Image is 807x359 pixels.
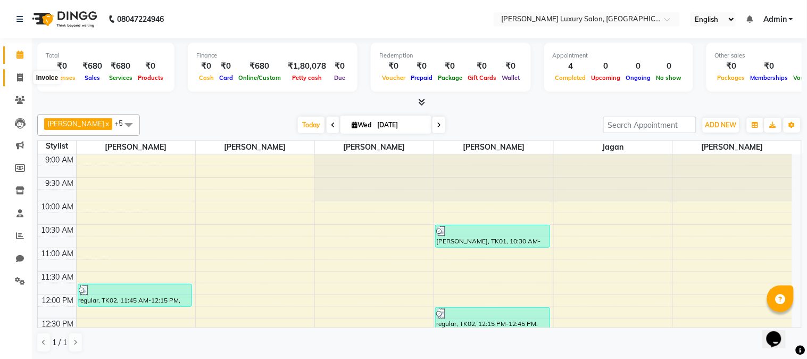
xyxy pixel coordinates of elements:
span: [PERSON_NAME] [673,141,792,154]
a: x [104,119,109,128]
span: [PERSON_NAME] [47,119,104,128]
div: ₹0 [379,60,408,72]
span: [PERSON_NAME] [434,141,553,154]
span: Ongoing [623,74,654,81]
div: ₹0 [465,60,499,72]
div: ₹0 [408,60,435,72]
span: Sales [82,74,103,81]
div: ₹0 [217,60,236,72]
span: 1 / 1 [52,337,67,348]
div: ₹0 [135,60,166,72]
span: Card [217,74,236,81]
div: Total [46,51,166,60]
span: Upcoming [589,74,623,81]
div: 4 [553,60,589,72]
span: Petty cash [289,74,325,81]
span: Today [298,117,325,133]
span: Products [135,74,166,81]
div: ₹0 [435,60,465,72]
span: Memberships [748,74,791,81]
span: Voucher [379,74,408,81]
div: 10:00 AM [39,201,76,213]
span: [PERSON_NAME] [315,141,434,154]
span: Gift Cards [465,74,499,81]
div: Appointment [553,51,685,60]
div: Finance [196,51,349,60]
b: 08047224946 [117,4,164,34]
div: 0 [623,60,654,72]
span: Packages [715,74,748,81]
div: Redemption [379,51,522,60]
div: 12:30 PM [40,319,76,330]
div: ₹680 [106,60,135,72]
span: Completed [553,74,589,81]
button: ADD NEW [703,118,739,133]
input: Search Appointment [603,117,696,133]
input: 2025-09-03 [374,117,427,133]
span: [PERSON_NAME] [196,141,314,154]
div: 9:00 AM [44,154,76,166]
span: Wallet [499,74,522,81]
span: Online/Custom [236,74,284,81]
div: ₹0 [330,60,349,72]
span: Package [435,74,465,81]
div: ₹0 [715,60,748,72]
div: 11:30 AM [39,272,76,283]
div: ₹680 [236,60,284,72]
div: ₹1,80,078 [284,60,330,72]
div: ₹0 [196,60,217,72]
div: Stylist [38,141,76,152]
div: regular, TK02, 12:15 PM-12:45 PM, Hair Cut/Grooming (Men) - Hair Wash [436,308,550,330]
iframe: chat widget [762,316,796,348]
div: 0 [654,60,685,72]
span: Admin [763,14,787,25]
span: Jagan [554,141,672,154]
div: 10:30 AM [39,225,76,236]
div: regular, TK02, 11:45 AM-12:15 PM, Rica Waxing - (Women) - Stripless/Chin/Upperlip [78,284,192,306]
span: No show [654,74,685,81]
div: 0 [589,60,623,72]
span: [PERSON_NAME] [77,141,195,154]
div: 12:00 PM [40,295,76,306]
span: Cash [196,74,217,81]
div: ₹0 [499,60,522,72]
span: +5 [114,119,131,127]
div: Invoice [34,71,61,84]
span: ADD NEW [705,121,737,129]
img: logo [27,4,100,34]
span: Due [331,74,348,81]
span: Wed [349,121,374,129]
div: [PERSON_NAME], TK01, 10:30 AM-11:00 AM, Hair Cut/Grooming (Men) - Hair Cut [436,225,550,247]
div: ₹0 [748,60,791,72]
span: Services [106,74,135,81]
div: ₹0 [46,60,78,72]
span: Prepaid [408,74,435,81]
div: ₹680 [78,60,106,72]
div: 11:00 AM [39,248,76,259]
div: 9:30 AM [44,178,76,189]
